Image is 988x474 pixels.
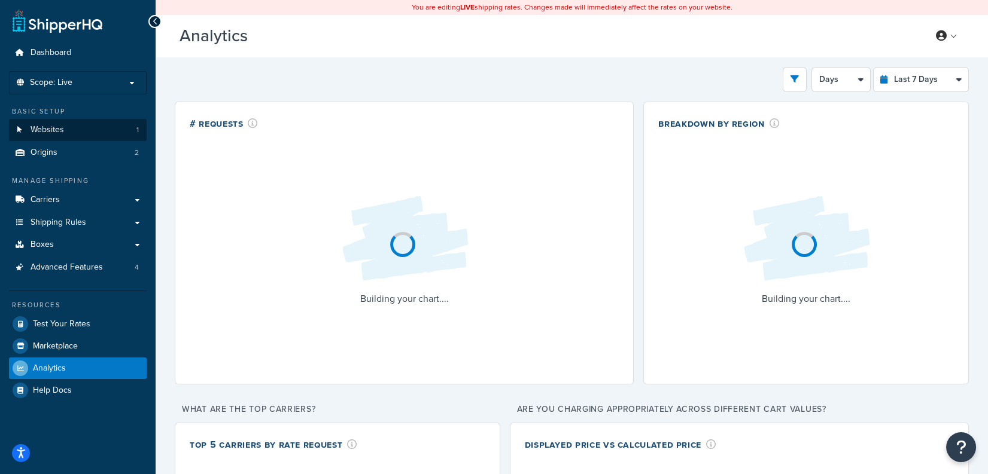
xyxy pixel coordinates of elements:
span: 1 [136,125,139,135]
a: Analytics [9,357,147,379]
div: # Requests [190,117,258,130]
a: Origins2 [9,142,147,164]
p: What are the top carriers? [175,401,500,418]
span: Advanced Features [31,262,103,273]
a: Marketplace [9,335,147,357]
p: Building your chart.... [333,290,476,307]
span: Shipping Rules [31,218,86,228]
p: Are you charging appropriately across different cart values? [510,401,969,418]
a: Dashboard [9,42,147,64]
span: Analytics [33,363,66,374]
a: Help Docs [9,380,147,401]
a: Shipping Rules [9,212,147,234]
a: Boxes [9,234,147,256]
span: Carriers [31,195,60,205]
li: Websites [9,119,147,141]
div: Displayed Price vs Calculated Price [525,438,716,451]
span: 2 [135,148,139,158]
a: Carriers [9,189,147,211]
span: Websites [31,125,64,135]
a: Websites1 [9,119,147,141]
img: Loading... [333,186,476,290]
li: Origins [9,142,147,164]
div: Resources [9,300,147,310]
a: Advanced Features4 [9,256,147,279]
span: Dashboard [31,48,71,58]
div: Breakdown by Region [658,117,779,130]
span: Beta [251,31,291,45]
span: 4 [135,262,139,273]
h3: Analytics [180,27,910,45]
span: Test Your Rates [33,319,90,329]
li: Advanced Features [9,256,147,279]
b: LIVE [460,2,475,13]
button: Open Resource Center [946,432,976,462]
div: Manage Shipping [9,176,147,186]
div: Top 5 Carriers by Rate Request [190,438,357,451]
span: Origins [31,148,57,158]
div: Basic Setup [9,106,147,117]
span: Help Docs [33,386,72,396]
img: Loading... [734,186,878,290]
span: Boxes [31,240,54,250]
p: Building your chart.... [734,290,878,307]
span: Scope: Live [30,78,72,88]
button: open filter drawer [783,67,807,92]
span: Marketplace [33,341,78,351]
a: Test Your Rates [9,313,147,335]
